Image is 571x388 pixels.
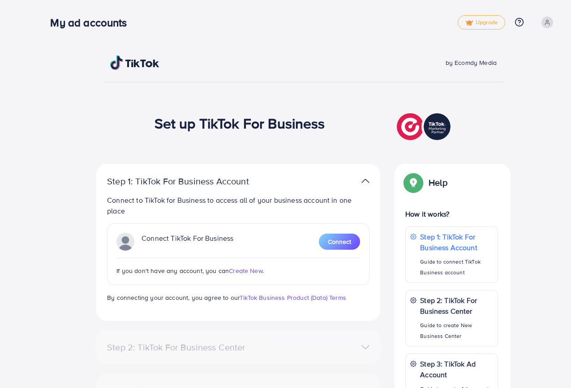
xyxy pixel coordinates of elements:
[110,55,159,70] img: TikTok
[116,233,134,251] img: TikTok partner
[229,266,264,275] span: Create New.
[116,266,229,275] span: If you don't have any account, you can
[405,209,498,219] p: How it works?
[429,177,447,188] p: Help
[420,358,493,380] p: Step 3: TikTok Ad Account
[107,292,369,303] p: By connecting your account, you agree to our
[361,175,369,188] img: TikTok partner
[446,58,497,67] span: by Ecomdy Media
[142,233,233,251] p: Connect TikTok For Business
[420,295,493,316] p: Step 2: TikTok For Business Center
[420,320,493,341] p: Guide to create New Business Center
[319,234,360,250] button: Connect
[240,293,346,302] a: TikTok Business Product (Data) Terms
[107,176,277,187] p: Step 1: TikTok For Business Account
[458,15,505,30] a: tickUpgrade
[50,16,134,29] h3: My ad accounts
[420,256,493,278] p: Guide to connect TikTok Business account
[155,115,325,132] h1: Set up TikTok For Business
[405,175,421,191] img: Popup guide
[420,231,493,253] p: Step 1: TikTok For Business Account
[465,19,498,26] span: Upgrade
[465,20,473,26] img: tick
[107,195,369,216] p: Connect to TikTok for Business to access all of your business account in one place
[397,111,453,142] img: TikTok partner
[328,237,351,246] span: Connect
